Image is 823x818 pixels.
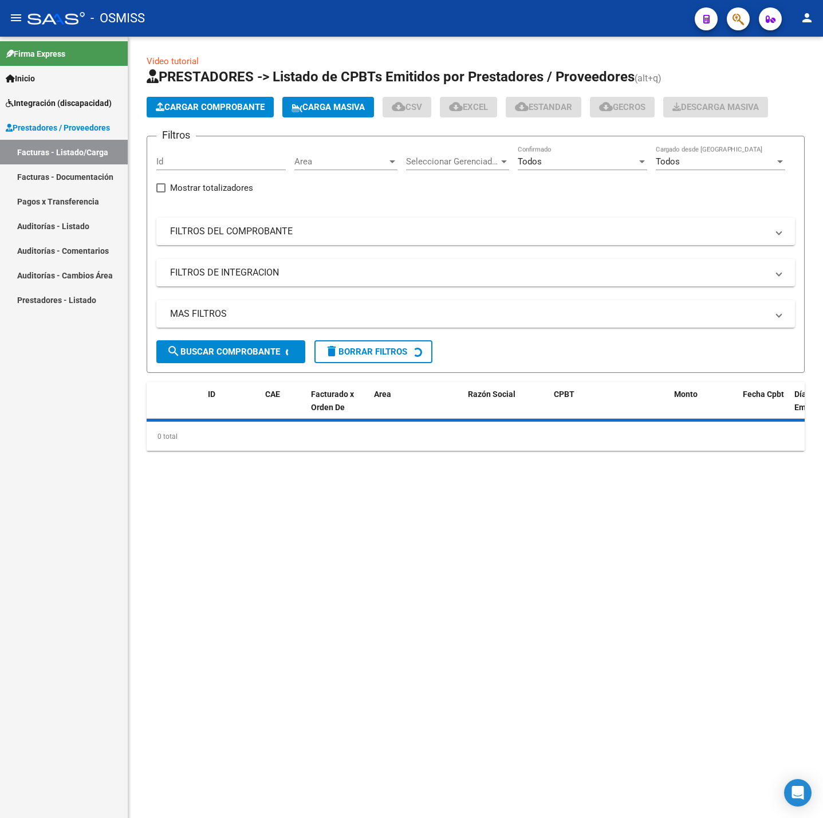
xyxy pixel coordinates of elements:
span: Estandar [515,102,572,112]
button: Descarga Masiva [663,97,768,117]
mat-panel-title: FILTROS DEL COMPROBANTE [170,225,767,238]
button: EXCEL [440,97,497,117]
div: Open Intercom Messenger [784,779,812,807]
span: CAE [265,390,280,399]
mat-icon: person [800,11,814,25]
span: Todos [518,156,542,167]
mat-icon: cloud_download [515,100,529,113]
span: Carga Masiva [292,102,365,112]
span: Cargar Comprobante [156,102,265,112]
span: Area [294,156,387,167]
span: EXCEL [449,102,488,112]
span: Monto [674,390,698,399]
a: Video tutorial [147,56,199,66]
button: Estandar [506,97,581,117]
span: Integración (discapacidad) [6,97,112,109]
datatable-header-cell: Fecha Cpbt [738,382,790,432]
span: Fecha Cpbt [743,390,784,399]
span: Borrar Filtros [325,347,407,357]
span: Todos [656,156,680,167]
span: Facturado x Orden De [311,390,354,412]
button: Cargar Comprobante [147,97,274,117]
mat-expansion-panel-header: FILTROS DE INTEGRACION [156,259,795,286]
span: (alt+q) [635,73,661,84]
span: Razón Social [468,390,515,399]
span: CSV [392,102,422,112]
span: Seleccionar Gerenciador [406,156,499,167]
span: PRESTADORES -> Listado de CPBTs Emitidos por Prestadores / Proveedores [147,69,635,85]
datatable-header-cell: Facturado x Orden De [306,382,369,432]
mat-expansion-panel-header: MAS FILTROS [156,300,795,328]
mat-icon: cloud_download [449,100,463,113]
button: Buscar Comprobante [156,340,305,363]
span: CPBT [554,390,574,399]
datatable-header-cell: CAE [261,382,306,432]
button: Borrar Filtros [314,340,432,363]
mat-expansion-panel-header: FILTROS DEL COMPROBANTE [156,218,795,245]
button: CSV [383,97,431,117]
mat-panel-title: FILTROS DE INTEGRACION [170,266,767,279]
span: Area [374,390,391,399]
span: ID [208,390,215,399]
mat-icon: cloud_download [599,100,613,113]
span: Mostrar totalizadores [170,181,253,195]
span: Firma Express [6,48,65,60]
span: Descarga Masiva [672,102,759,112]
mat-icon: cloud_download [392,100,405,113]
app-download-masive: Descarga masiva de comprobantes (adjuntos) [663,97,768,117]
span: - OSMISS [90,6,145,31]
datatable-header-cell: Monto [670,382,738,432]
datatable-header-cell: Area [369,382,447,432]
mat-icon: menu [9,11,23,25]
button: Gecros [590,97,655,117]
mat-icon: delete [325,344,338,358]
span: Gecros [599,102,645,112]
mat-panel-title: MAS FILTROS [170,308,767,320]
mat-icon: search [167,344,180,358]
datatable-header-cell: Razón Social [463,382,549,432]
button: Carga Masiva [282,97,374,117]
h3: Filtros [156,127,196,143]
span: Inicio [6,72,35,85]
div: 0 total [147,422,805,451]
span: Prestadores / Proveedores [6,121,110,134]
span: Buscar Comprobante [167,347,280,357]
datatable-header-cell: ID [203,382,261,432]
datatable-header-cell: CPBT [549,382,670,432]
